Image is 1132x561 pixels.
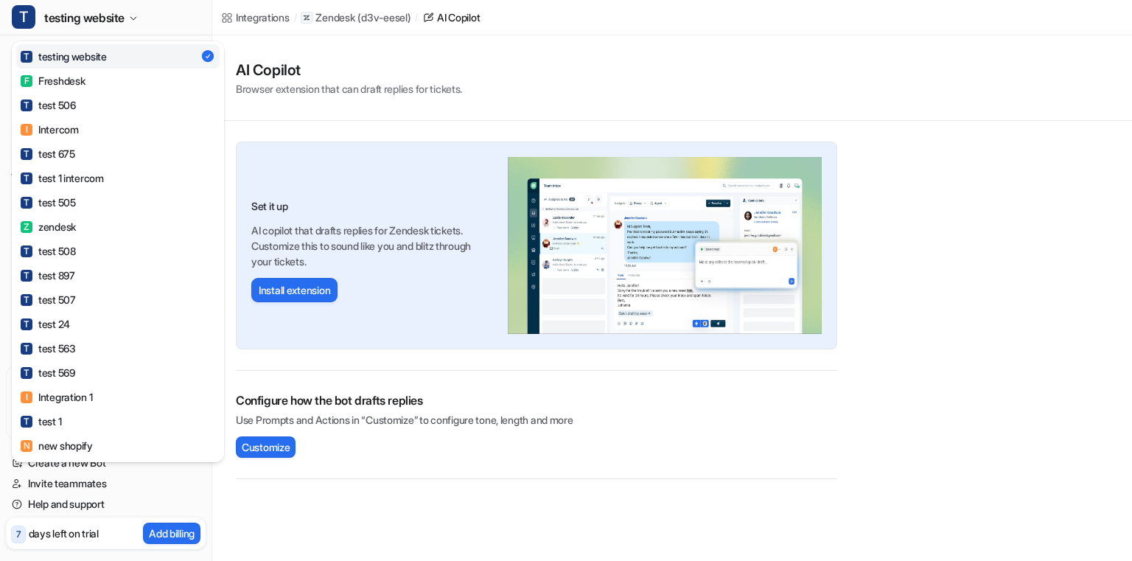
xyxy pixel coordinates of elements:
span: I [21,124,32,136]
span: T [21,343,32,355]
div: test 897 [21,268,75,283]
span: F [21,75,32,87]
div: test 24 [21,316,70,332]
div: test 569 [21,365,75,380]
div: new shopify [21,438,93,453]
span: T [21,51,32,63]
span: T [21,270,32,282]
div: Freshdesk [21,73,85,88]
div: test 506 [21,97,76,113]
div: Ttesting website [12,41,224,462]
span: T [21,416,32,428]
div: test 507 [21,292,76,307]
span: I [21,391,32,403]
span: Z [21,221,32,233]
div: Intercom [21,122,79,137]
div: test 563 [21,341,76,356]
div: test 505 [21,195,76,210]
span: T [21,148,32,160]
span: T [21,318,32,330]
span: testing website [44,7,125,28]
span: T [21,367,32,379]
span: T [12,5,35,29]
span: N [21,440,32,452]
span: T [21,173,32,184]
div: testing website [21,49,107,64]
div: test 1 [21,414,61,429]
span: T [21,197,32,209]
div: Integration 1 [21,389,92,405]
div: test 508 [21,243,76,259]
span: T [21,100,32,111]
div: test 1 intercom [21,170,104,186]
span: T [21,245,32,257]
span: T [21,294,32,306]
div: test 675 [21,146,75,161]
div: zendesk [21,219,76,234]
